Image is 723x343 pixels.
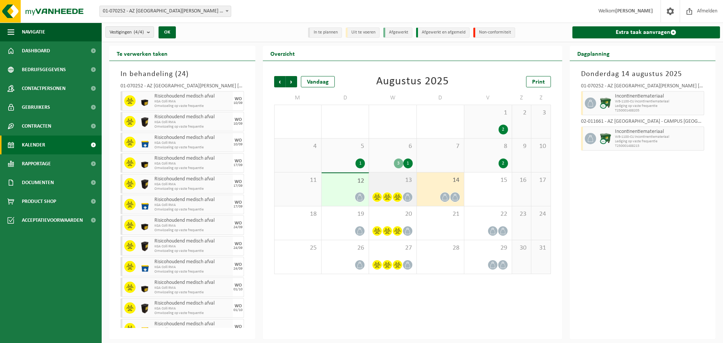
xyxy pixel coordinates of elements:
[154,280,231,286] span: Risicohoudend medisch afval
[139,116,151,127] img: LP-SB-00050-HPE-51
[468,142,508,151] span: 8
[139,157,151,169] img: LP-SB-00030-HPE-51
[139,282,151,293] img: LP-SB-00030-HPE-51
[154,120,231,125] span: KGA Colli RMA
[235,242,242,246] div: WO
[233,143,243,146] div: 10/09
[154,203,231,207] span: KGA Colli RMA
[154,300,231,306] span: Risicohoudend medisch afval
[499,125,508,134] div: 2
[154,125,231,129] span: Omwisseling op vaste frequentie
[421,210,460,218] span: 21
[235,117,242,122] div: WO
[468,244,508,252] span: 29
[154,228,231,233] span: Omwisseling op vaste frequentie
[615,135,702,139] span: WB-1100-CU incontinentiemateriaal
[154,270,231,274] span: Omwisseling op vaste frequentie
[154,187,231,191] span: Omwisseling op vaste frequentie
[109,46,175,61] h2: Te verwerken taken
[274,91,322,105] td: M
[22,211,83,230] span: Acceptatievoorwaarden
[154,99,231,104] span: KGA Colli RMA
[233,163,243,167] div: 17/09
[154,311,231,316] span: Omwisseling op vaste frequentie
[416,27,470,38] li: Afgewerkt en afgemeld
[383,27,412,38] li: Afgewerkt
[572,26,720,38] a: Extra taak aanvragen
[355,159,365,168] div: 1
[570,46,617,61] h2: Dagplanning
[526,76,551,87] a: Print
[235,221,242,226] div: WO
[325,177,365,185] span: 12
[154,259,231,265] span: Risicohoudend medisch afval
[154,327,231,332] span: KGA Colli RMA
[233,267,243,271] div: 24/09
[154,321,231,327] span: Risicohoudend medisch afval
[615,8,653,14] strong: [PERSON_NAME]
[615,139,702,144] span: Lediging op vaste frequentie
[233,184,243,188] div: 17/09
[139,95,151,107] img: LP-SB-00030-HPE-51
[512,91,531,105] td: Z
[516,109,527,117] span: 2
[301,76,335,87] div: Vandaag
[154,166,231,171] span: Omwisseling op vaste frequentie
[278,244,317,252] span: 25
[134,30,144,35] count: (4/4)
[139,302,151,314] img: LP-SB-00050-HPE-51
[154,145,231,150] span: Omwisseling op vaste frequentie
[22,98,50,117] span: Gebruikers
[139,178,151,189] img: LP-SB-00050-HPE-51
[233,308,243,312] div: 01/10
[615,104,702,108] span: Lediging op vaste frequentie
[600,133,611,144] img: WB-1100-CU
[286,76,297,87] span: Volgende
[535,176,546,184] span: 17
[468,210,508,218] span: 22
[263,46,302,61] h2: Overzicht
[535,142,546,151] span: 10
[22,60,66,79] span: Bedrijfsgegevens
[154,197,231,203] span: Risicohoudend medisch afval
[154,218,231,224] span: Risicohoudend medisch afval
[235,283,242,288] div: WO
[373,176,412,184] span: 13
[403,159,413,168] div: 1
[110,27,144,38] span: Vestigingen
[139,220,151,231] img: LP-SB-00030-HPE-51
[139,323,151,334] img: LP-SB-00060-HPE-21
[154,114,231,120] span: Risicohoudend medisch afval
[159,26,176,38] button: OK
[346,27,380,38] li: Uit te voeren
[535,244,546,252] span: 31
[278,176,317,184] span: 11
[421,244,460,252] span: 28
[581,119,705,127] div: 02-011661 - AZ [GEOGRAPHIC_DATA] - CAMPUS [GEOGRAPHIC_DATA] - [GEOGRAPHIC_DATA]
[154,224,231,228] span: KGA Colli RMA
[473,27,515,38] li: Non-conformiteit
[154,155,231,162] span: Risicohoudend medisch afval
[154,244,231,249] span: KGA Colli RMA
[274,76,285,87] span: Vorige
[139,199,151,210] img: LP-SB-00060-HPE-21
[235,138,242,143] div: WO
[233,226,243,229] div: 24/09
[154,104,231,108] span: Omwisseling op vaste frequentie
[516,142,527,151] span: 9
[468,176,508,184] span: 15
[139,137,151,148] img: LP-SB-00060-HPE-21
[235,325,242,329] div: WO
[278,142,317,151] span: 4
[22,23,45,41] span: Navigatie
[99,6,231,17] span: 01-070252 - AZ SINT-JAN BRUGGE AV - BRUGGE
[581,84,705,91] div: 01-070252 - AZ [GEOGRAPHIC_DATA][PERSON_NAME] [GEOGRAPHIC_DATA] - [GEOGRAPHIC_DATA]
[499,159,508,168] div: 2
[308,27,342,38] li: In te plannen
[468,109,508,117] span: 1
[22,192,56,211] span: Product Shop
[154,238,231,244] span: Risicohoudend medisch afval
[615,108,702,113] span: T250001488205
[325,244,365,252] span: 26
[233,101,243,105] div: 10/09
